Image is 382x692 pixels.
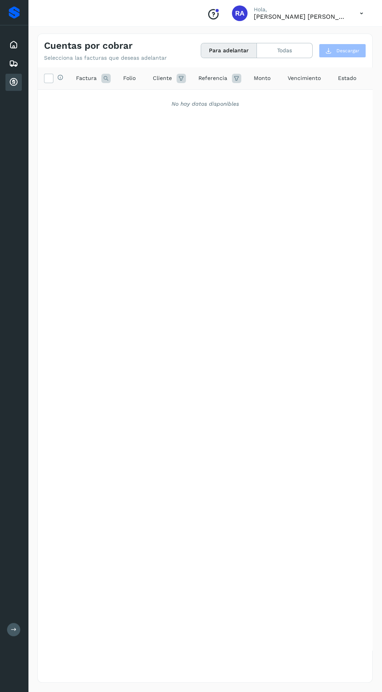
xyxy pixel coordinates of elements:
[201,43,257,58] button: Para adelantar
[76,74,97,82] span: Factura
[254,74,271,82] span: Monto
[254,6,347,13] p: Hola,
[44,40,133,51] h4: Cuentas por cobrar
[288,74,321,82] span: Vencimiento
[338,74,356,82] span: Estado
[198,74,227,82] span: Referencia
[254,13,347,20] p: Raphael Argenis Rubio Becerril
[257,43,312,58] button: Todas
[44,55,167,61] p: Selecciona las facturas que deseas adelantar
[336,47,359,54] span: Descargar
[153,74,172,82] span: Cliente
[319,44,366,58] button: Descargar
[5,74,22,91] div: Cuentas por cobrar
[123,74,136,82] span: Folio
[5,55,22,72] div: Embarques
[5,36,22,53] div: Inicio
[48,100,362,108] div: No hay datos disponibles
